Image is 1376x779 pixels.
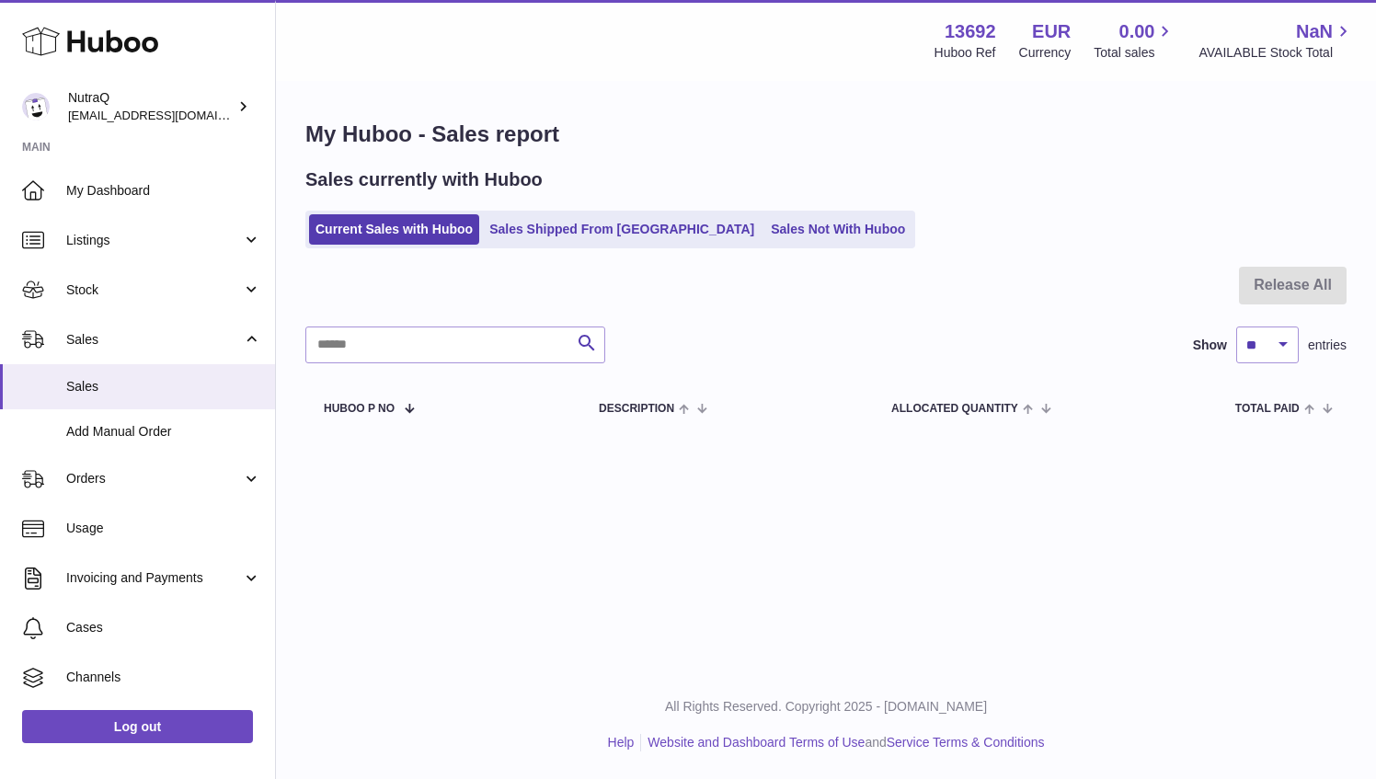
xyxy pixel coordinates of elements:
[324,403,395,415] span: Huboo P no
[291,698,1361,716] p: All Rights Reserved. Copyright 2025 - [DOMAIN_NAME]
[887,735,1045,750] a: Service Terms & Conditions
[68,89,234,124] div: NutraQ
[309,214,479,245] a: Current Sales with Huboo
[891,403,1018,415] span: ALLOCATED Quantity
[66,232,242,249] span: Listings
[66,331,242,349] span: Sales
[1094,19,1175,62] a: 0.00 Total sales
[1094,44,1175,62] span: Total sales
[935,44,996,62] div: Huboo Ref
[1193,337,1227,354] label: Show
[66,619,261,636] span: Cases
[945,19,996,44] strong: 13692
[66,569,242,587] span: Invoicing and Payments
[1019,44,1072,62] div: Currency
[764,214,912,245] a: Sales Not With Huboo
[599,403,674,415] span: Description
[648,735,865,750] a: Website and Dashboard Terms of Use
[608,735,635,750] a: Help
[22,710,253,743] a: Log out
[1296,19,1333,44] span: NaN
[483,214,761,245] a: Sales Shipped From [GEOGRAPHIC_DATA]
[66,182,261,200] span: My Dashboard
[66,669,261,686] span: Channels
[68,108,270,122] span: [EMAIL_ADDRESS][DOMAIN_NAME]
[66,470,242,487] span: Orders
[1032,19,1071,44] strong: EUR
[1235,403,1300,415] span: Total paid
[305,167,543,192] h2: Sales currently with Huboo
[305,120,1347,149] h1: My Huboo - Sales report
[22,93,50,120] img: log@nutraq.com
[66,520,261,537] span: Usage
[1308,337,1347,354] span: entries
[641,734,1044,751] li: and
[66,378,261,395] span: Sales
[66,281,242,299] span: Stock
[1198,19,1354,62] a: NaN AVAILABLE Stock Total
[1119,19,1155,44] span: 0.00
[1198,44,1354,62] span: AVAILABLE Stock Total
[66,423,261,441] span: Add Manual Order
